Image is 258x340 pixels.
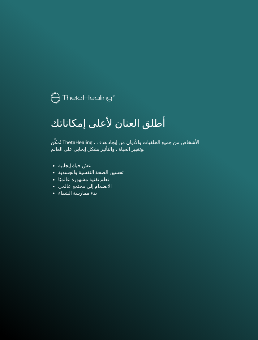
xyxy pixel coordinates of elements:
li: بدء ممارسة الشفاء [58,190,207,197]
li: عش حياة إيجابية [58,162,207,169]
h1: أطلق العنان لأعلى إمكاناتك [51,117,207,130]
li: تعلم تقنية مشهورة عالميًا [58,176,207,183]
p: تُمكِّن ThetaHealing الأشخاص من جميع الخلفيات والأديان من إيجاد هدف ، وتغيير الحياة ، والتأثير بش... [51,139,207,153]
li: تحسين الصحة النفسية والجسدية [58,169,207,176]
li: الانضمام إلى مجتمع عالمي [58,183,207,190]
